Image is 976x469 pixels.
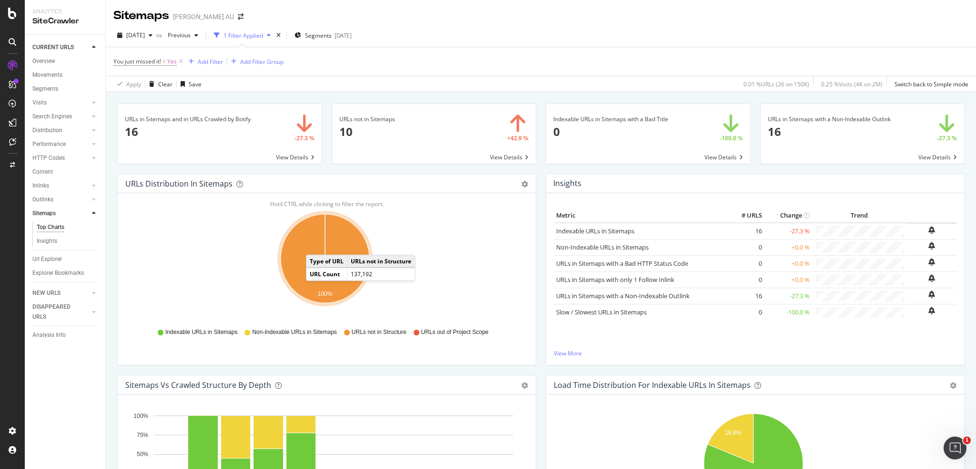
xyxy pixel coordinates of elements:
[32,125,89,135] a: Distribution
[165,328,237,336] span: Indexable URLs in Sitemaps
[113,8,169,24] div: Sitemaps
[32,288,89,298] a: NEW URLS
[891,76,968,92] button: Switch back to Simple mode
[726,208,764,223] th: # URLS
[950,382,956,389] div: gear
[113,57,161,65] span: You just missed it!
[32,195,53,205] div: Outlinks
[32,288,61,298] div: NEW URLS
[274,31,283,40] div: times
[238,13,244,20] div: arrow-right-arrow-left
[821,80,883,88] div: 0.25 % Visits ( 4K on 2M )
[167,55,177,68] span: Yes
[306,255,347,268] td: Type of URL
[726,271,764,288] td: 0
[306,268,347,280] td: URL Count
[556,243,649,251] a: Non-Indexable URLs in Sitemaps
[177,76,202,92] button: Save
[895,80,968,88] div: Switch back to Simple mode
[113,76,141,92] button: Apply
[145,76,173,92] button: Clear
[32,208,89,219] a: Sitemaps
[37,236,99,246] a: Insights
[963,437,971,444] span: 1
[928,274,935,282] div: bell-plus
[224,31,263,40] div: 1 Filter Applied
[37,222,99,232] a: Top Charts
[32,84,58,94] div: Segments
[32,42,74,52] div: CURRENT URLS
[421,328,488,336] span: URLs out of Project Scope
[726,239,764,255] td: 0
[726,223,764,240] td: 16
[32,268,99,278] a: Explorer Bookmarks
[125,380,271,390] div: Sitemaps vs Crawled Structure by Depth
[556,227,634,235] a: Indexable URLs in Sitemaps
[32,330,66,340] div: Analysis Info
[32,167,53,177] div: Content
[32,139,66,149] div: Performance
[113,28,156,43] button: [DATE]
[32,208,56,219] div: Sitemaps
[252,328,336,336] span: Non-Indexable URLs in Sitemaps
[944,437,966,459] iframe: Intercom live chat
[521,382,528,389] div: gear
[764,239,812,255] td: +0.0 %
[32,181,49,191] div: Inlinks
[32,56,55,66] div: Overview
[185,56,223,67] button: Add Filter
[726,304,764,320] td: 0
[928,226,935,234] div: bell-plus
[521,181,528,188] div: gear
[812,208,906,223] th: Trend
[210,28,274,43] button: 1 Filter Applied
[32,42,89,52] a: CURRENT URLS
[928,242,935,250] div: bell-plus
[32,125,62,135] div: Distribution
[32,112,72,122] div: Search Engines
[291,28,356,43] button: Segments[DATE]
[764,208,812,223] th: Change
[32,16,98,27] div: SiteCrawler
[554,208,726,223] th: Metric
[32,98,89,108] a: Visits
[318,291,333,297] text: 100%
[743,80,809,88] div: 0.01 % URLs ( 26 on 150K )
[347,268,415,280] td: 137,192
[240,58,284,66] div: Add Filter Group
[164,28,202,43] button: Previous
[32,84,99,94] a: Segments
[726,288,764,304] td: 16
[764,304,812,320] td: -100.0 %
[37,236,57,246] div: Insights
[726,255,764,271] td: 0
[32,268,84,278] div: Explorer Bookmarks
[32,195,89,205] a: Outlinks
[928,307,935,314] div: bell-plus
[32,70,99,80] a: Movements
[556,259,688,268] a: URLs in Sitemaps with a Bad HTTP Status Code
[125,179,233,188] div: URLs Distribution in Sitemaps
[133,413,148,419] text: 100%
[32,302,89,322] a: DISAPPEARED URLS
[928,258,935,266] div: bell-plus
[556,275,674,284] a: URLs in Sitemaps with only 1 Follow Inlink
[173,12,234,21] div: [PERSON_NAME] AU
[126,31,145,39] span: 2025 Aug. 17th
[725,430,741,437] text: 18.8%
[32,153,65,163] div: HTTP Codes
[556,308,647,316] a: Slow / Slowest URLs in Sitemaps
[163,57,166,65] span: =
[32,181,89,191] a: Inlinks
[32,139,89,149] a: Performance
[37,222,64,232] div: Top Charts
[198,58,223,66] div: Add Filter
[305,31,332,40] span: Segments
[928,291,935,298] div: bell-plus
[32,112,89,122] a: Search Engines
[554,380,751,390] div: Load Time Distribution for Indexable URLs in Sitemaps
[137,451,148,458] text: 50%
[553,177,581,190] h4: Insights
[126,80,141,88] div: Apply
[227,56,284,67] button: Add Filter Group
